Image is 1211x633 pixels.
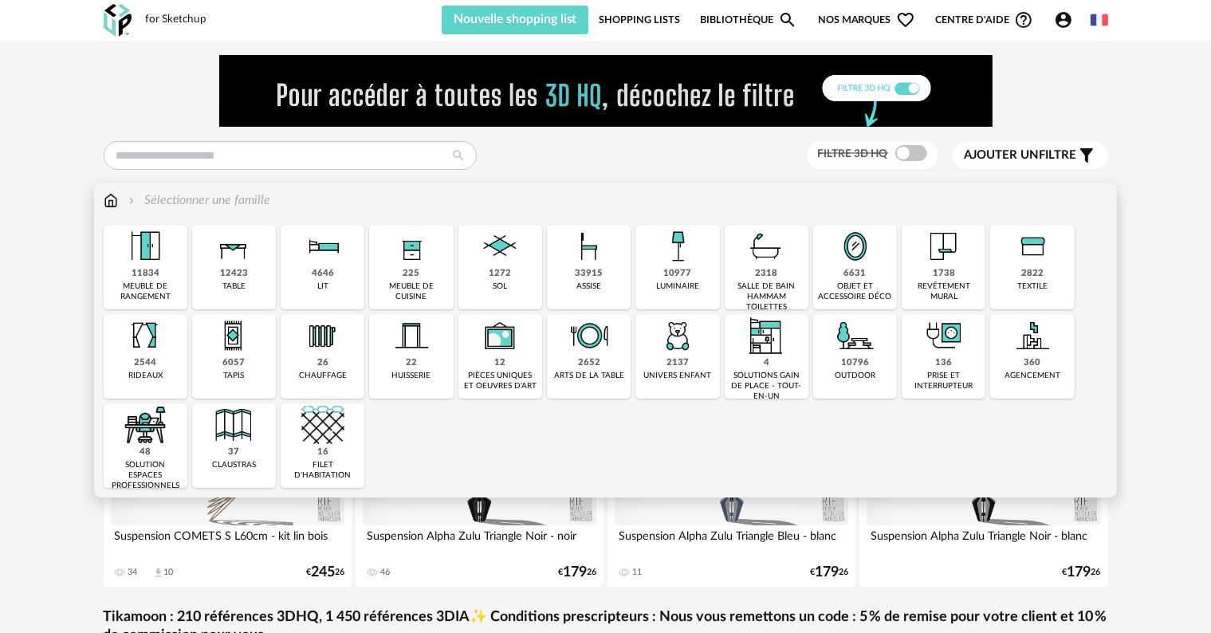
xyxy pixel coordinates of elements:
[108,460,183,491] div: solution espaces professionnels
[1054,10,1073,29] span: Account Circle icon
[406,357,417,369] div: 22
[729,281,804,313] div: salle de bain hammam toilettes
[935,357,952,369] div: 136
[896,10,915,29] span: Heart Outline icon
[844,268,867,280] div: 6631
[212,460,256,470] div: claustras
[111,525,345,557] div: Suspension COMETS S L60cm - kit lin bois
[403,268,420,280] div: 225
[124,314,167,357] img: Rideaux.png
[478,225,521,268] img: Sol.png
[222,281,246,292] div: table
[615,525,849,557] div: Suspension Alpha Zulu Triangle Bleu - blanc
[104,4,132,37] img: OXP
[212,403,255,446] img: Cloison.png
[558,567,596,578] div: € 26
[953,142,1108,169] button: Ajouter unfiltre Filter icon
[834,225,877,268] img: Miroir.png
[317,357,328,369] div: 26
[363,525,597,557] div: Suspension Alpha Zulu Triangle Noir - noir
[132,268,159,280] div: 11834
[478,314,521,357] img: UniqueOeuvre.png
[815,567,839,578] span: 179
[124,403,167,446] img: espace-de-travail.png
[164,567,174,578] div: 10
[935,10,1033,29] span: Centre d'aideHelp Circle Outline icon
[463,371,537,391] div: pièces uniques et oeuvres d'art
[228,446,239,458] div: 37
[818,281,892,302] div: objet et accessoire déco
[906,371,981,391] div: prise et interrupteur
[867,525,1101,557] div: Suspension Alpha Zulu Triangle Noir - blanc
[212,225,255,268] img: Table.png
[810,567,848,578] div: € 26
[778,10,797,29] span: Magnify icon
[656,281,699,292] div: luminaire
[454,13,577,26] span: Nouvelle shopping list
[1014,10,1033,29] span: Help Circle Outline icon
[306,567,344,578] div: € 26
[576,281,601,292] div: assise
[125,191,138,210] img: svg+xml;base64,PHN2ZyB3aWR0aD0iMTYiIGhlaWdodD0iMTYiIHZpZXdCb3g9IjAgMCAxNiAxNiIgZmlsbD0ibm9uZSIgeG...
[663,268,691,280] div: 10977
[493,281,507,292] div: sol
[835,371,875,381] div: outdoor
[1011,314,1054,357] img: Agencement.png
[1067,567,1091,578] span: 179
[124,225,167,268] img: Meuble%20de%20rangement.png
[390,314,433,357] img: Huiserie.png
[575,268,603,280] div: 33915
[933,268,955,280] div: 1738
[392,371,431,381] div: huisserie
[128,371,163,381] div: rideaux
[285,460,360,481] div: filet d'habitation
[563,567,587,578] span: 179
[1024,357,1041,369] div: 360
[1005,371,1060,381] div: agencement
[301,403,344,446] img: filet.png
[299,371,347,381] div: chauffage
[578,357,600,369] div: 2652
[818,148,888,159] span: Filtre 3D HQ
[1017,281,1048,292] div: textile
[745,225,788,268] img: Salle%20de%20bain.png
[643,371,711,381] div: univers enfant
[755,268,777,280] div: 2318
[1077,146,1096,165] span: Filter icon
[312,268,334,280] div: 4646
[599,6,680,34] a: Shopping Lists
[494,357,505,369] div: 12
[554,371,624,381] div: arts de la table
[656,314,699,357] img: UniversEnfant.png
[390,225,433,268] img: Rangement.png
[219,55,993,127] img: FILTRE%20HQ%20NEW_V1%20(4).gif
[311,567,335,578] span: 245
[125,191,271,210] div: Sélectionner une famille
[1011,225,1054,268] img: Textile.png
[834,314,877,357] img: Outdoor.png
[134,357,156,369] div: 2544
[317,281,328,292] div: lit
[965,147,1077,163] span: filtre
[1021,268,1044,280] div: 2822
[568,314,611,357] img: ArtTable.png
[1091,11,1108,29] img: fr
[656,225,699,268] img: Luminaire.png
[568,225,611,268] img: Assise.png
[666,357,689,369] div: 2137
[700,6,797,34] a: BibliothèqueMagnify icon
[212,314,255,357] img: Tapis.png
[374,281,448,302] div: meuble de cuisine
[317,446,328,458] div: 16
[922,225,965,268] img: Papier%20peint.png
[1054,10,1080,29] span: Account Circle icon
[222,357,245,369] div: 6057
[1063,567,1101,578] div: € 26
[301,225,344,268] img: Literie.png
[818,6,915,34] span: Nos marques
[632,567,642,578] div: 11
[745,314,788,357] img: ToutEnUn.png
[108,281,183,302] div: meuble de rangement
[220,268,248,280] div: 12423
[922,314,965,357] img: PriseInter.png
